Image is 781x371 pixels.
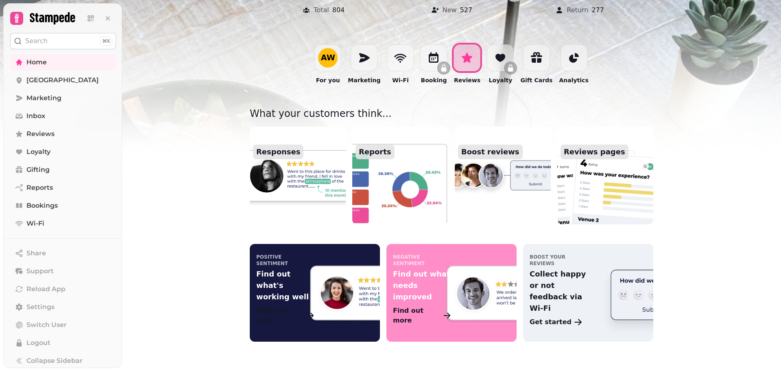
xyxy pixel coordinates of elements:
a: Inbox [10,108,116,124]
p: Loyalty [489,76,513,84]
div: ⌘K [100,37,112,46]
a: Settings [10,299,116,315]
span: Settings [26,302,55,312]
a: Gifting [10,162,116,178]
button: Share [10,245,116,261]
button: Support [10,263,116,279]
a: positive sentimentFind out what's working wellFind out more [250,244,380,342]
a: Marketing [10,90,116,106]
button: Switch User [10,317,116,333]
a: negative sentimentFind out what needs improvedFind out more [386,244,517,342]
p: negative sentiment [393,254,452,267]
p: What your customers think... [250,107,653,127]
p: Find out more [256,306,304,325]
img: aHR0cHM6Ly9zMy5ldS13ZXN0LTEuYW1hem9uYXdzLmNvbS9hc3NldHMuYmxhY2tieC5pby9wcm9kdWN0L2hvbWUvaW5mb3JtY... [245,122,351,229]
a: Reports [352,127,448,224]
div: A W [321,54,335,61]
p: Responses [253,145,303,159]
a: Boost reviews [455,127,551,224]
span: Bookings [26,201,58,211]
span: Reviews [26,129,55,139]
span: Reports [26,183,53,193]
span: Home [26,57,47,67]
p: Booking [421,76,447,84]
span: Share [26,248,46,258]
button: Collapse Sidebar [10,353,116,369]
a: Loyalty [10,144,116,160]
p: Collect happy or not feedback via Wi-Fi [530,268,588,314]
p: Wi-Fi [392,76,408,84]
span: Logout [26,338,50,348]
p: Find out what's working well [256,268,315,303]
a: [GEOGRAPHIC_DATA] [10,72,116,88]
a: boost your reviewsCollect happy or not feedback via Wi-FiGet started [523,244,653,342]
p: Analytics [559,76,588,84]
span: Wi-Fi [26,219,44,228]
p: Reviews [454,76,480,84]
a: Wi-Fi [10,215,116,232]
a: Reviews [10,126,116,142]
p: Reports [356,145,395,159]
button: Reload App [10,281,116,297]
p: Get started [530,317,572,327]
span: Support [26,266,54,276]
button: Search⌘K [10,33,116,49]
p: For you [316,76,340,84]
span: Gifting [26,165,50,175]
span: Loyalty [26,147,50,157]
p: positive sentiment [256,254,315,267]
img: aHR0cHM6Ly9zMy5ldS13ZXN0LTEuYW1hem9uYXdzLmNvbS9hc3NldHMuYmxhY2tieC5pby9wcm9kdWN0L2hvbWUvaW5mb3JtY... [455,127,551,224]
p: Find out what needs improved [393,268,452,303]
p: Marketing [348,76,380,84]
p: boost your reviews [530,254,588,267]
span: [GEOGRAPHIC_DATA] [26,75,99,85]
span: Marketing [26,93,61,103]
p: Reviews pages [561,145,628,159]
a: Bookings [10,198,116,214]
a: Responses [250,127,346,224]
a: Reports [10,180,116,196]
span: Switch User [26,320,67,330]
span: Inbox [26,111,45,121]
a: Reviews pages [557,127,653,224]
span: Collapse Sidebar [26,356,83,366]
img: aHR0cHM6Ly9zMy5ldS13ZXN0LTEuYW1hem9uYXdzLmNvbS9hc3NldHMuYmxhY2tieC5pby9wcm9kdWN0L2hvbWUvaW5mb3JtY... [352,127,448,224]
p: Boost reviews [458,145,523,159]
p: Find out more [393,306,441,325]
p: Gift Cards [520,76,552,84]
button: Logout [10,335,116,351]
p: Search [25,36,48,46]
a: Home [10,54,116,70]
span: Reload App [26,284,65,294]
img: aHR0cHM6Ly9zMy5ldS13ZXN0LTEuYW1hem9uYXdzLmNvbS9hc3NldHMuYmxhY2tieC5pby9wcm9kdWN0L2hvbWUvaW5mb3JtY... [557,127,653,224]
